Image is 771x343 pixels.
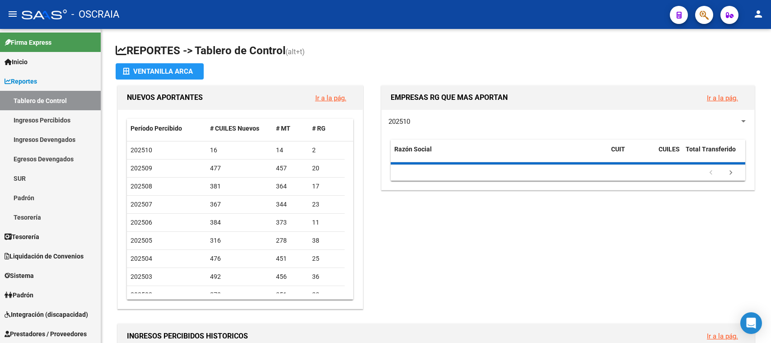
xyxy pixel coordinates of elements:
[131,183,152,190] span: 202508
[210,181,269,192] div: 381
[131,255,152,262] span: 202504
[686,146,736,153] span: Total Transferido
[131,125,182,132] span: Período Percibido
[210,272,269,282] div: 492
[312,181,341,192] div: 17
[276,163,305,174] div: 457
[276,254,305,264] div: 451
[276,290,305,300] div: 351
[276,125,290,132] span: # MT
[702,168,720,178] a: go to previous page
[206,119,272,138] datatable-header-cell: # CUILES Nuevos
[116,43,757,59] h1: REPORTES -> Tablero de Control
[210,199,269,210] div: 367
[312,145,341,155] div: 2
[391,140,607,169] datatable-header-cell: Razón Social
[210,290,269,300] div: 373
[753,9,764,19] mat-icon: person
[722,168,739,178] a: go to next page
[707,332,738,340] a: Ir a la pág.
[272,119,308,138] datatable-header-cell: # MT
[123,63,196,80] div: Ventanilla ARCA
[5,271,34,281] span: Sistema
[607,140,655,169] datatable-header-cell: CUIT
[312,217,341,228] div: 11
[210,235,269,246] div: 316
[131,219,152,226] span: 202506
[5,38,51,47] span: Firma Express
[131,201,152,208] span: 202507
[5,232,39,242] span: Tesorería
[116,63,204,80] button: Ventanilla ARCA
[127,119,206,138] datatable-header-cell: Período Percibido
[315,94,346,102] a: Ir a la pág.
[707,94,738,102] a: Ir a la pág.
[7,9,18,19] mat-icon: menu
[312,163,341,174] div: 20
[312,290,341,300] div: 22
[655,140,682,169] datatable-header-cell: CUILES
[5,329,87,339] span: Prestadores / Proveedores
[312,235,341,246] div: 38
[210,125,259,132] span: # CUILES Nuevos
[682,140,745,169] datatable-header-cell: Total Transferido
[285,47,305,56] span: (alt+t)
[131,237,152,244] span: 202505
[740,312,762,334] div: Open Intercom Messenger
[276,199,305,210] div: 344
[276,272,305,282] div: 456
[276,145,305,155] div: 14
[131,164,152,172] span: 202509
[127,332,248,340] span: INGRESOS PERCIBIDOS HISTORICOS
[5,251,84,261] span: Liquidación de Convenios
[312,254,341,264] div: 25
[210,217,269,228] div: 384
[131,273,152,280] span: 202503
[131,291,152,298] span: 202502
[5,76,37,86] span: Reportes
[5,57,28,67] span: Inicio
[210,254,269,264] div: 476
[700,89,745,106] button: Ir a la pág.
[210,163,269,174] div: 477
[391,93,508,102] span: EMPRESAS RG QUE MAS APORTAN
[394,146,432,153] span: Razón Social
[312,125,326,132] span: # RG
[71,5,119,24] span: - OSCRAIA
[611,146,625,153] span: CUIT
[276,217,305,228] div: 373
[210,145,269,155] div: 16
[276,181,305,192] div: 364
[659,146,680,153] span: CUILES
[5,290,33,300] span: Padrón
[131,146,152,154] span: 202510
[276,235,305,246] div: 278
[388,117,410,126] span: 202510
[312,199,341,210] div: 23
[127,93,203,102] span: NUEVOS APORTANTES
[308,89,354,106] button: Ir a la pág.
[312,272,341,282] div: 36
[308,119,345,138] datatable-header-cell: # RG
[5,310,88,320] span: Integración (discapacidad)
